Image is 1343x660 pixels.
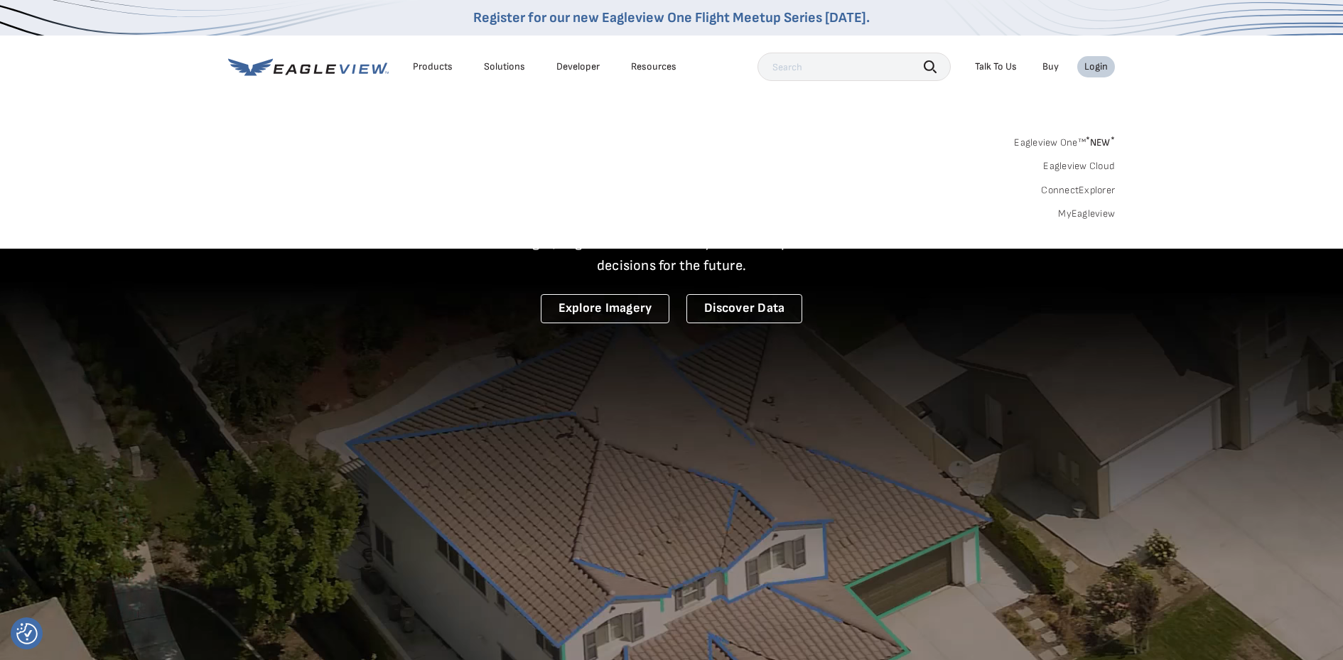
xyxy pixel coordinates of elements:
a: Developer [556,60,600,73]
div: Talk To Us [975,60,1017,73]
img: Revisit consent button [16,623,38,644]
a: MyEagleview [1058,207,1115,220]
input: Search [757,53,951,81]
a: Explore Imagery [541,294,670,323]
a: Discover Data [686,294,802,323]
div: Products [413,60,453,73]
a: Buy [1042,60,1059,73]
a: Eagleview Cloud [1043,160,1115,173]
button: Consent Preferences [16,623,38,644]
a: Register for our new Eagleview One Flight Meetup Series [DATE]. [473,9,870,26]
div: Login [1084,60,1108,73]
a: ConnectExplorer [1041,184,1115,197]
div: Resources [631,60,676,73]
span: NEW [1086,136,1115,148]
div: Solutions [484,60,525,73]
a: Eagleview One™*NEW* [1014,132,1115,148]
